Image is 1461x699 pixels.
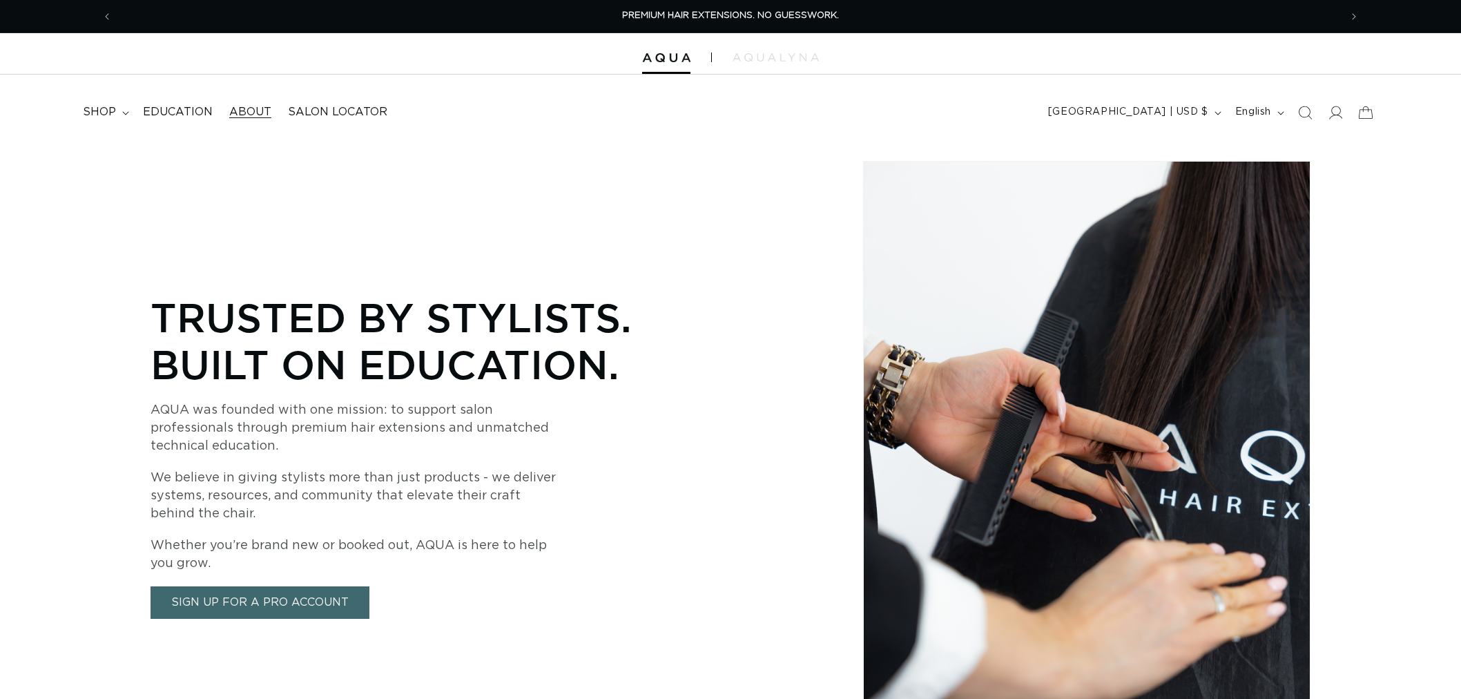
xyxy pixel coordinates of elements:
[1339,3,1369,30] button: Next announcement
[151,537,565,573] p: Whether you’re brand new or booked out, AQUA is here to help you grow.
[1235,105,1271,119] span: English
[83,105,116,119] span: shop
[1290,97,1320,128] summary: Search
[288,105,387,119] span: Salon Locator
[1040,99,1227,126] button: [GEOGRAPHIC_DATA] | USD $
[151,294,675,387] p: Trusted by Stylists. Built on Education.
[151,586,369,619] a: Sign Up for a Pro Account
[1048,105,1208,119] span: [GEOGRAPHIC_DATA] | USD $
[92,3,122,30] button: Previous announcement
[1227,99,1290,126] button: English
[622,11,839,20] span: PREMIUM HAIR EXTENSIONS. NO GUESSWORK.
[642,53,690,63] img: Aqua Hair Extensions
[280,97,396,128] a: Salon Locator
[151,401,565,455] p: AQUA was founded with one mission: to support salon professionals through premium hair extensions...
[221,97,280,128] a: About
[135,97,221,128] a: Education
[75,97,135,128] summary: shop
[229,105,271,119] span: About
[733,53,819,61] img: aqualyna.com
[151,469,565,523] p: We believe in giving stylists more than just products - we deliver systems, resources, and commun...
[143,105,213,119] span: Education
